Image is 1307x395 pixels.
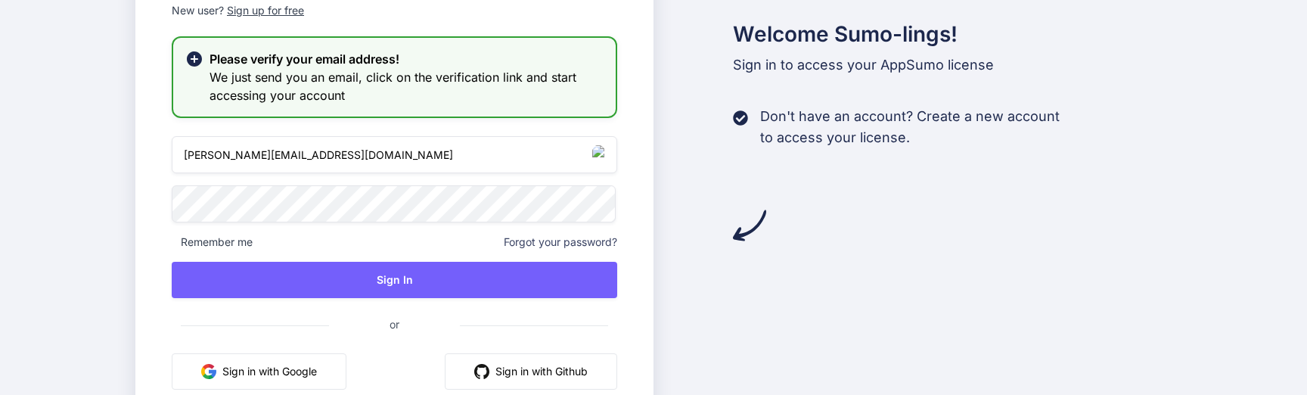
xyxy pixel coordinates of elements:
[210,68,604,104] h3: We just send you an email, click on the verification link and start accessing your account
[592,145,611,164] img: KadeEmail
[172,353,346,390] button: Sign in with Google
[172,235,253,250] span: Remember me
[733,54,1172,76] p: Sign in to access your AppSumo license
[172,136,617,173] input: Login or Email
[227,3,304,18] div: Sign up for free
[733,18,1172,50] h2: Welcome Sumo-lings!
[591,144,613,165] button: Generate KadeEmail Address
[733,209,766,242] img: arrow
[201,364,216,379] img: google
[445,353,617,390] button: Sign in with Github
[760,106,1060,148] p: Don't have an account? Create a new account to access your license.
[172,262,617,298] button: Sign In
[210,50,604,68] h2: Please verify your email address!
[172,3,617,36] p: New user?
[474,364,489,379] img: github
[504,235,617,250] span: Forgot your password?
[329,306,460,343] span: or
